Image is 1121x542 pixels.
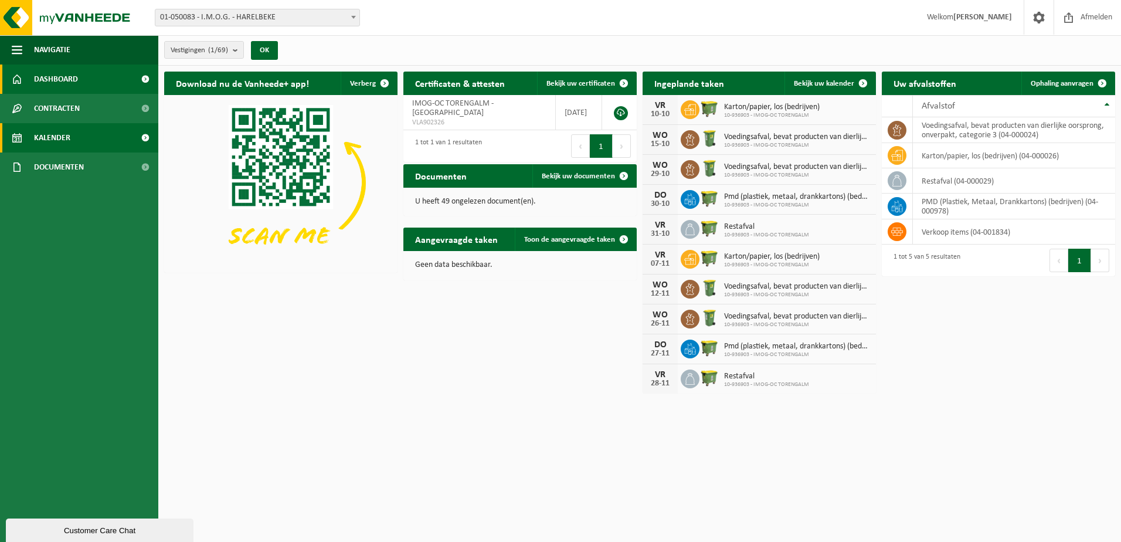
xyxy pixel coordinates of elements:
[532,164,636,188] a: Bekijk uw documenten
[648,191,672,200] div: DO
[155,9,360,26] span: 01-050083 - I.M.O.G. - HARELBEKE
[590,134,613,158] button: 1
[724,192,870,202] span: Pmd (plastiek, metaal, drankkartons) (bedrijven)
[6,516,196,542] iframe: chat widget
[648,230,672,238] div: 31-10
[699,248,719,268] img: WB-1100-HPE-GN-51
[648,250,672,260] div: VR
[724,321,870,328] span: 10-936903 - IMOG-OC TORENGALM
[648,200,672,208] div: 30-10
[542,172,615,180] span: Bekijk uw documenten
[403,164,478,187] h2: Documenten
[784,72,875,95] a: Bekijk uw kalender
[34,123,70,153] span: Kalender
[724,372,809,381] span: Restafval
[648,370,672,380] div: VR
[34,35,70,65] span: Navigatie
[724,103,820,112] span: Karton/papier, los (bedrijven)
[648,310,672,320] div: WO
[724,222,809,232] span: Restafval
[341,72,396,95] button: Verberg
[699,308,719,328] img: WB-0240-HPE-GN-50
[524,236,615,243] span: Toon de aangevraagde taken
[648,340,672,350] div: DO
[515,228,636,251] a: Toon de aangevraagde taken
[403,228,509,250] h2: Aangevraagde taken
[724,162,870,172] span: Voedingsafval, bevat producten van dierlijke oorsprong, onverpakt, categorie 3
[412,99,494,117] span: IMOG-OC TORENGALM - [GEOGRAPHIC_DATA]
[164,95,398,270] img: Download de VHEPlus App
[415,261,625,269] p: Geen data beschikbaar.
[724,342,870,351] span: Pmd (plastiek, metaal, drankkartons) (bedrijven)
[913,117,1115,143] td: voedingsafval, bevat producten van dierlijke oorsprong, onverpakt, categorie 3 (04-000024)
[724,172,870,179] span: 10-936903 - IMOG-OC TORENGALM
[648,290,672,298] div: 12-11
[155,9,359,26] span: 01-050083 - I.M.O.G. - HARELBEKE
[724,252,820,262] span: Karton/papier, los (bedrijven)
[546,80,615,87] span: Bekijk uw certificaten
[537,72,636,95] a: Bekijk uw certificaten
[699,128,719,148] img: WB-0240-HPE-GN-50
[1068,249,1091,272] button: 1
[251,41,278,60] button: OK
[208,46,228,54] count: (1/69)
[571,134,590,158] button: Previous
[724,133,870,142] span: Voedingsafval, bevat producten van dierlijke oorsprong, onverpakt, categorie 3
[724,142,870,149] span: 10-936903 - IMOG-OC TORENGALM
[724,112,820,119] span: 10-936903 - IMOG-OC TORENGALM
[913,219,1115,245] td: verkoop items (04-001834)
[164,41,244,59] button: Vestigingen(1/69)
[613,134,631,158] button: Next
[882,72,968,94] h2: Uw afvalstoffen
[953,13,1012,22] strong: [PERSON_NAME]
[913,194,1115,219] td: PMD (Plastiek, Metaal, Drankkartons) (bedrijven) (04-000978)
[724,202,870,209] span: 10-936903 - IMOG-OC TORENGALM
[699,218,719,238] img: WB-1100-HPE-GN-51
[164,72,321,94] h2: Download nu de Vanheede+ app!
[403,72,517,94] h2: Certificaten & attesten
[922,101,955,111] span: Afvalstof
[34,94,80,123] span: Contracten
[1049,249,1068,272] button: Previous
[913,168,1115,194] td: restafval (04-000029)
[699,158,719,178] img: WB-0240-HPE-GN-50
[724,312,870,321] span: Voedingsafval, bevat producten van dierlijke oorsprong, onverpakt, categorie 3
[648,350,672,358] div: 27-11
[648,280,672,290] div: WO
[888,248,960,273] div: 1 tot 5 van 5 resultaten
[648,170,672,178] div: 29-10
[1091,249,1109,272] button: Next
[34,65,78,94] span: Dashboard
[648,101,672,110] div: VR
[699,338,719,358] img: WB-1100-HPE-GN-51
[648,161,672,170] div: WO
[699,188,719,208] img: WB-1100-HPE-GN-51
[648,140,672,148] div: 15-10
[34,153,84,182] span: Documenten
[412,118,546,127] span: VLA902326
[724,232,809,239] span: 10-936903 - IMOG-OC TORENGALM
[699,99,719,118] img: WB-1100-HPE-GN-51
[794,80,854,87] span: Bekijk uw kalender
[648,110,672,118] div: 10-10
[724,292,870,299] span: 10-936903 - IMOG-OC TORENGALM
[648,320,672,328] div: 26-11
[415,198,625,206] p: U heeft 49 ongelezen document(en).
[171,42,228,59] span: Vestigingen
[648,221,672,230] div: VR
[1031,80,1093,87] span: Ophaling aanvragen
[724,381,809,388] span: 10-936903 - IMOG-OC TORENGALM
[724,351,870,358] span: 10-936903 - IMOG-OC TORENGALM
[724,282,870,292] span: Voedingsafval, bevat producten van dierlijke oorsprong, onverpakt, categorie 3
[350,80,376,87] span: Verberg
[648,131,672,140] div: WO
[1021,72,1114,95] a: Ophaling aanvragen
[409,133,482,159] div: 1 tot 1 van 1 resultaten
[556,95,602,130] td: [DATE]
[648,380,672,388] div: 28-11
[648,260,672,268] div: 07-11
[724,262,820,269] span: 10-936903 - IMOG-OC TORENGALM
[643,72,736,94] h2: Ingeplande taken
[699,368,719,388] img: WB-1100-HPE-GN-51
